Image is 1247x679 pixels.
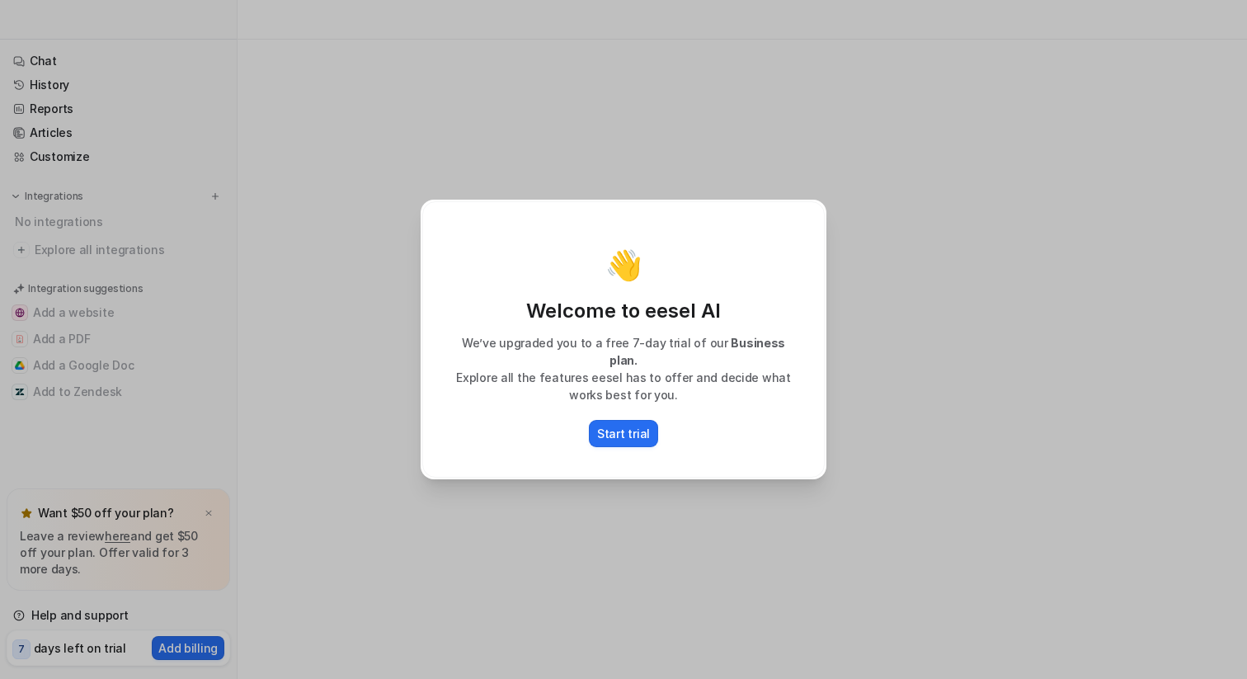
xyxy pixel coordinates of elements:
p: 👋 [605,248,642,281]
p: Welcome to eesel AI [440,298,807,324]
p: Explore all the features eesel has to offer and decide what works best for you. [440,369,807,403]
p: We’ve upgraded you to a free 7-day trial of our [440,334,807,369]
button: Start trial [589,420,658,447]
p: Start trial [597,425,650,442]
